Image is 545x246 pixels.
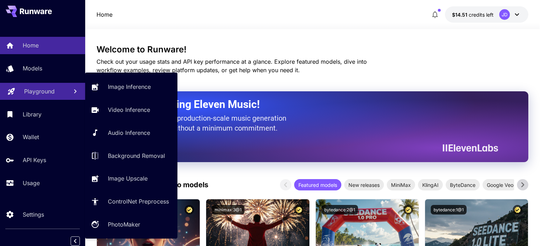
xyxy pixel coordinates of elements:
[23,133,39,141] p: Wallet
[344,181,384,189] span: New releases
[294,181,341,189] span: Featured models
[445,6,528,23] button: $14.51013
[321,205,358,214] button: bytedance:2@1
[452,12,469,18] span: $14.51
[85,216,177,233] a: PhotoMaker
[452,11,494,18] div: $14.51013
[469,12,494,18] span: credits left
[483,181,518,189] span: Google Veo
[23,210,44,219] p: Settings
[108,174,148,183] p: Image Upscale
[85,101,177,119] a: Video Inference
[85,78,177,96] a: Image Inference
[387,181,415,189] span: MiniMax
[85,193,177,210] a: ControlNet Preprocess
[114,98,493,111] h2: Now Supporting Eleven Music!
[108,197,169,206] p: ControlNet Preprocess
[97,10,112,19] p: Home
[97,10,112,19] nav: breadcrumb
[85,170,177,187] a: Image Upscale
[97,58,367,74] span: Check out your usage stats and API key performance at a glance. Explore featured models, dive int...
[23,41,39,50] p: Home
[185,205,194,214] button: Certified Model – Vetted for best performance and includes a commercial license.
[212,205,244,214] button: minimax:3@1
[24,87,55,96] p: Playground
[108,105,150,114] p: Video Inference
[108,128,150,137] p: Audio Inference
[85,124,177,142] a: Audio Inference
[418,181,443,189] span: KlingAI
[403,205,413,214] button: Certified Model – Vetted for best performance and includes a commercial license.
[71,236,80,246] button: Collapse sidebar
[294,205,304,214] button: Certified Model – Vetted for best performance and includes a commercial license.
[108,220,140,229] p: PhotoMaker
[108,82,151,91] p: Image Inference
[446,181,480,189] span: ByteDance
[23,110,42,119] p: Library
[499,9,510,20] div: JD
[23,156,46,164] p: API Keys
[23,64,42,73] p: Models
[108,151,165,160] p: Background Removal
[114,113,292,133] p: The only way to get production-scale music generation from Eleven Labs without a minimum commitment.
[97,45,528,55] h3: Welcome to Runware!
[85,147,177,164] a: Background Removal
[431,205,467,214] button: bytedance:1@1
[513,205,522,214] button: Certified Model – Vetted for best performance and includes a commercial license.
[23,179,40,187] p: Usage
